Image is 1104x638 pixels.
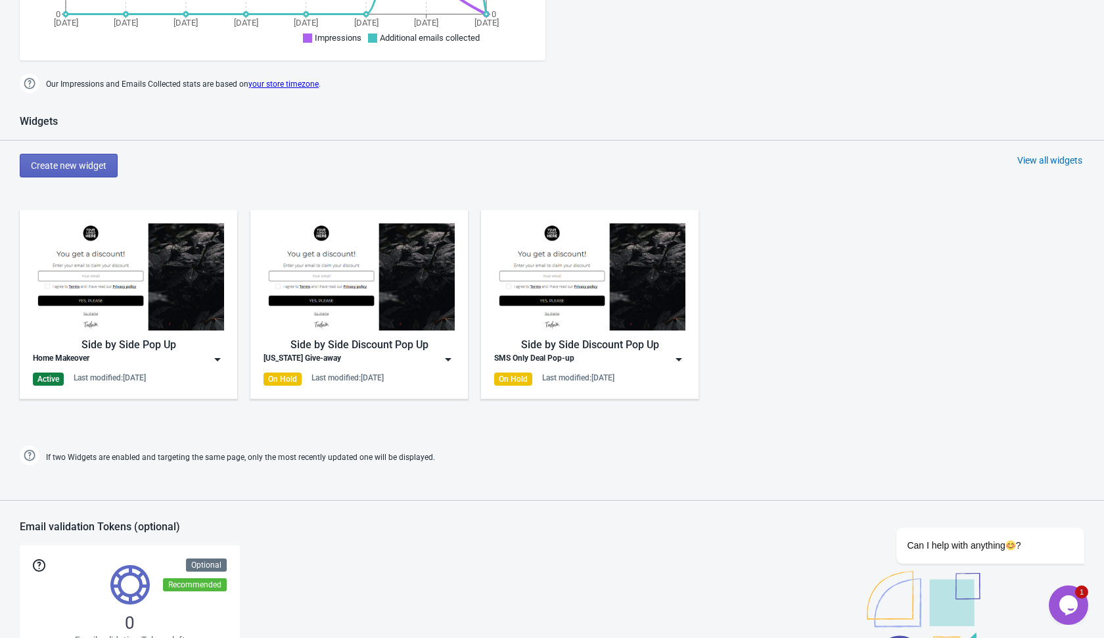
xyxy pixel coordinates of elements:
div: Active [33,373,64,386]
tspan: [DATE] [354,18,379,28]
tspan: [DATE] [173,18,198,28]
img: regular_popup.jpg [33,223,224,330]
div: View all widgets [1017,154,1082,167]
div: Side by Side Pop Up [33,337,224,353]
span: If two Widgets are enabled and targeting the same page, only the most recently updated one will b... [46,447,435,468]
iframe: chat widget [1049,585,1091,625]
span: Create new widget [31,160,106,171]
tspan: [DATE] [234,18,258,28]
span: Our Impressions and Emails Collected stats are based on . [46,74,321,95]
img: dropdown.png [672,353,685,366]
div: On Hold [494,373,532,386]
div: Last modified: [DATE] [74,373,146,383]
div: Optional [186,558,227,572]
iframe: chat widget [854,409,1091,579]
div: Recommended [163,578,227,591]
tspan: 0 [56,9,60,19]
tspan: [DATE] [474,18,499,28]
span: Additional emails collected [380,33,480,43]
img: help.png [20,445,39,465]
img: regular_popup.jpg [264,223,455,330]
img: help.png [20,74,39,93]
img: dropdown.png [211,353,224,366]
tspan: [DATE] [54,18,78,28]
a: your store timezone [248,80,319,89]
div: On Hold [264,373,302,386]
div: Side by Side Discount Pop Up [264,337,455,353]
tspan: [DATE] [114,18,138,28]
div: SMS Only Deal Pop-up [494,353,574,366]
tspan: [DATE] [294,18,318,28]
tspan: [DATE] [414,18,438,28]
img: tokens.svg [110,565,150,604]
div: Last modified: [DATE] [311,373,384,383]
tspan: 0 [492,9,496,19]
img: dropdown.png [442,353,455,366]
div: Side by Side Discount Pop Up [494,337,685,353]
span: 0 [125,612,135,633]
div: Home Makeover [33,353,89,366]
span: Impressions [315,33,361,43]
div: Last modified: [DATE] [542,373,614,383]
button: Create new widget [20,154,118,177]
div: [US_STATE] Give-away [264,353,341,366]
img: regular_popup.jpg [494,223,685,330]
